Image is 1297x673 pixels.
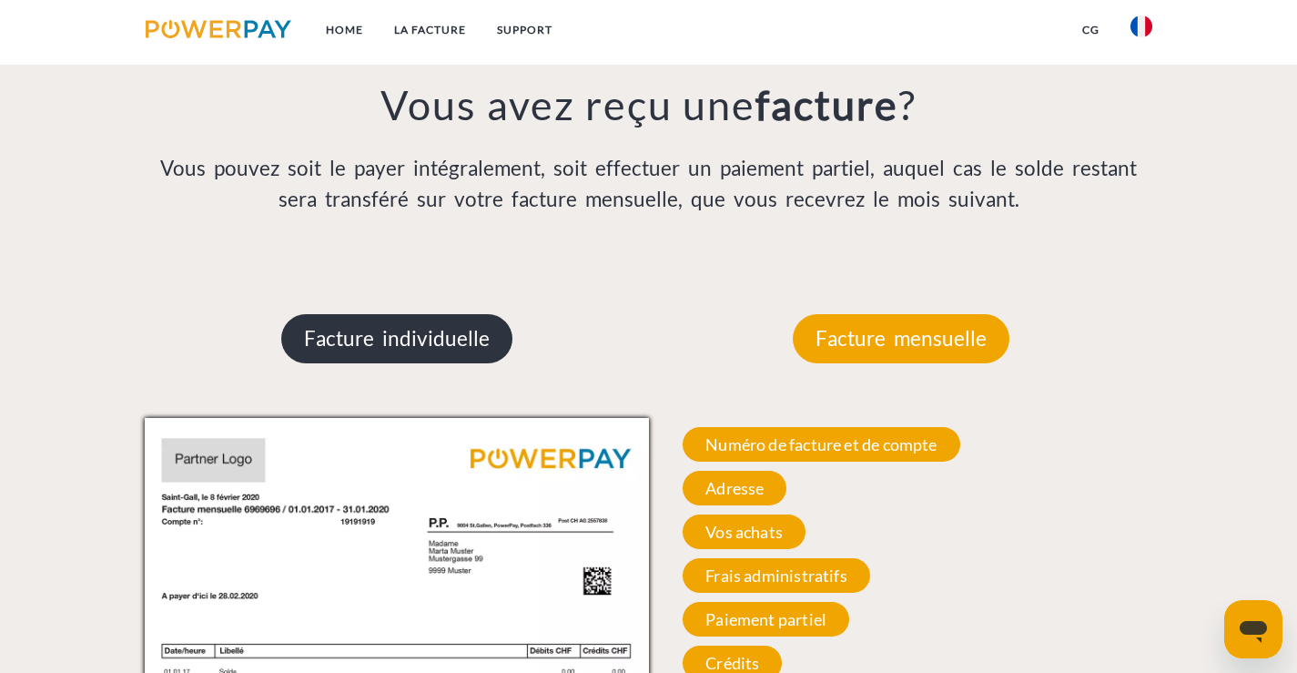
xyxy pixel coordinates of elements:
b: facture [755,80,898,129]
h3: Vous avez reçu une ? [145,79,1153,130]
span: Paiement partiel [683,602,849,637]
a: CG [1067,14,1115,46]
a: Support [481,14,568,46]
span: Vos achats [683,515,806,549]
iframe: Bouton de lancement de la fenêtre de messagerie [1224,600,1282,658]
p: Facture individuelle [281,314,512,363]
a: Home [310,14,379,46]
span: Frais administratifs [683,558,870,593]
a: LA FACTURE [379,14,481,46]
span: Numéro de facture et de compte [683,427,959,462]
img: fr [1130,15,1152,37]
span: Adresse [683,471,786,505]
p: Facture mensuelle [793,314,1009,363]
p: Vous pouvez soit le payer intégralement, soit effectuer un paiement partiel, auquel cas le solde ... [145,153,1153,215]
img: logo-powerpay.svg [146,20,292,38]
